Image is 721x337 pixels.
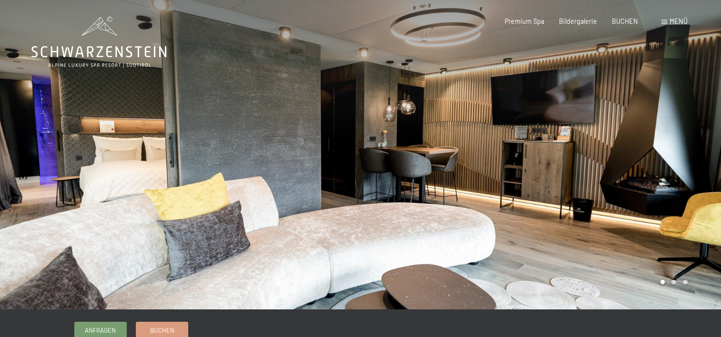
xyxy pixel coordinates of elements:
a: Premium Spa [505,17,544,25]
span: Anfragen [85,326,116,335]
a: Bildergalerie [559,17,597,25]
span: Buchen [150,326,174,335]
a: BUCHEN [612,17,638,25]
span: Menü [670,17,688,25]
